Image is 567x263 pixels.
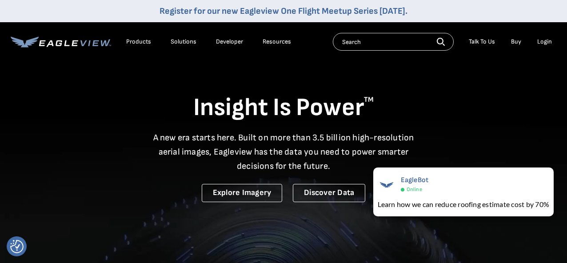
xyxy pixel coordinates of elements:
img: Revisit consent button [10,240,24,253]
a: Developer [216,38,243,46]
div: Products [126,38,151,46]
div: Talk To Us [469,38,495,46]
a: Register for our new Eagleview One Flight Meetup Series [DATE]. [160,6,407,16]
button: Consent Preferences [10,240,24,253]
div: Resources [263,38,291,46]
p: A new era starts here. Built on more than 3.5 billion high-resolution aerial images, Eagleview ha... [148,131,419,173]
a: Explore Imagery [202,184,283,202]
input: Search [333,33,454,51]
div: Solutions [171,38,196,46]
img: EagleBot [378,176,395,194]
sup: TM [364,96,374,104]
h1: Insight Is Power [11,92,556,124]
span: Online [407,186,422,193]
div: Learn how we can reduce roofing estimate cost by 70% [378,199,549,210]
a: Discover Data [293,184,365,202]
a: Buy [511,38,521,46]
div: Login [537,38,552,46]
span: EagleBot [401,176,429,184]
